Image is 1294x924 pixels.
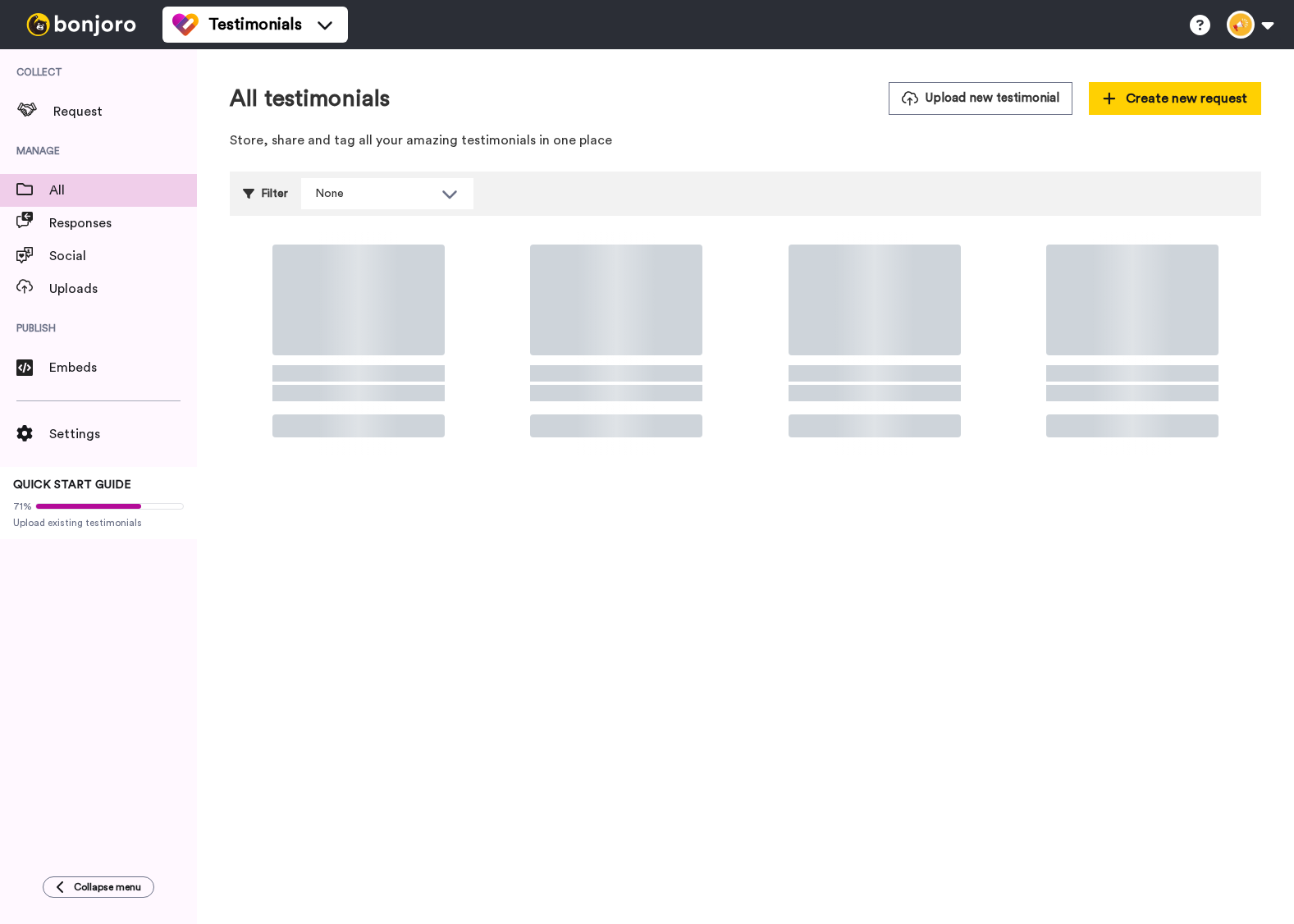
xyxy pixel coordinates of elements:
div: None [315,185,433,202]
span: QUICK START GUIDE [13,479,131,491]
span: Create new request [1103,89,1247,108]
img: tm-color.svg [172,11,199,38]
span: Collapse menu [74,881,141,894]
span: 71% [13,500,32,513]
span: Social [49,246,197,266]
button: Upload new testimonial [889,82,1072,114]
button: Collapse menu [43,876,154,898]
img: bj-logo-header-white.svg [20,13,143,36]
span: Embeds [49,358,197,377]
div: Filter [243,178,288,209]
span: Testimonials [208,13,302,36]
span: Request [53,102,197,121]
span: Settings [49,424,197,444]
span: Upload existing testimonials [13,516,184,529]
p: Store, share and tag all your amazing testimonials in one place [230,131,1261,150]
span: All [49,181,197,200]
button: Create new request [1089,82,1261,115]
h1: All testimonials [230,86,390,112]
span: Responses [49,213,197,233]
span: Uploads [49,279,197,299]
